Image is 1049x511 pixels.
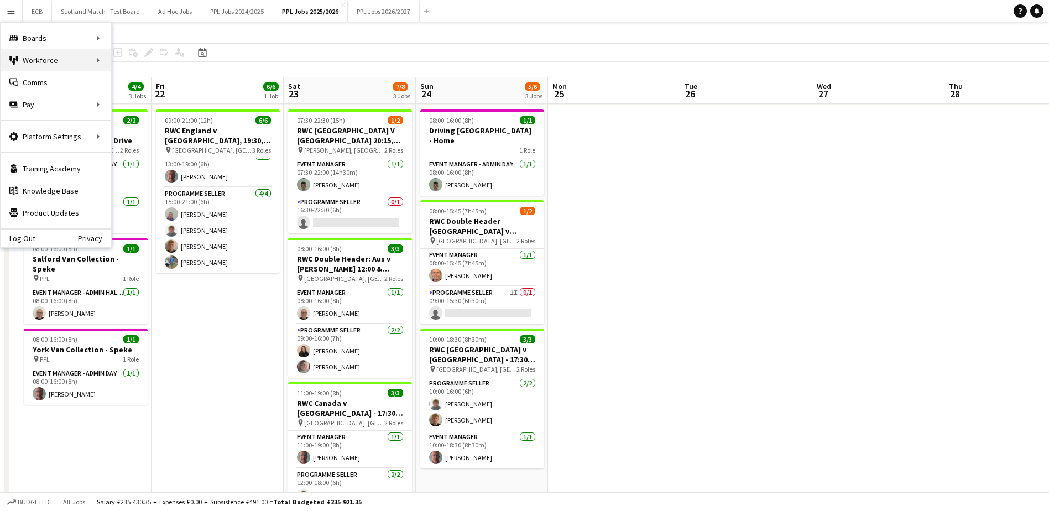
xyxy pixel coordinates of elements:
span: 3/3 [388,389,403,397]
app-card-role: Programme Seller0/116:30-22:30 (6h) [288,196,412,233]
span: 10:00-18:30 (8h30m) [429,335,487,343]
a: Privacy [78,234,111,243]
span: PPL [40,274,50,283]
div: 3 Jobs [129,92,146,100]
span: 24 [419,87,434,100]
app-job-card: 10:00-18:30 (8h30m)3/3RWC [GEOGRAPHIC_DATA] v [GEOGRAPHIC_DATA] - 17:30, [GEOGRAPHIC_DATA] [GEOGR... [420,328,544,468]
span: Tue [685,81,697,91]
span: Sat [288,81,300,91]
span: 1/1 [123,335,139,343]
span: 26 [683,87,697,100]
span: Sun [420,81,434,91]
span: 7/8 [393,82,408,91]
span: 2/2 [123,116,139,124]
span: 08:00-16:00 (8h) [33,244,77,253]
app-job-card: 08:00-16:00 (8h)1/1Driving [GEOGRAPHIC_DATA] - Home1 RoleEvent Manager - Admin Day1/108:00-16:00 ... [420,109,544,196]
app-job-card: 09:00-21:00 (12h)6/6RWC England v [GEOGRAPHIC_DATA], 19:30, [GEOGRAPHIC_DATA] [GEOGRAPHIC_DATA], ... [156,109,280,273]
app-card-role: Event Manager1/107:30-22:00 (14h30m)[PERSON_NAME] [288,158,412,196]
div: Workforce [1,49,111,71]
span: PPL [40,355,50,363]
h3: RWC [GEOGRAPHIC_DATA] v [GEOGRAPHIC_DATA] - 17:30, [GEOGRAPHIC_DATA] [420,345,544,364]
div: Platform Settings [1,126,111,148]
button: ECB [23,1,52,22]
app-card-role: Event Manager1/110:00-18:30 (8h30m)[PERSON_NAME] [420,431,544,468]
app-job-card: 08:00-16:00 (8h)1/1Salford Van Collection - Speke PPL1 RoleEvent Manager - Admin Half Day1/108:00... [24,238,148,324]
div: 3 Jobs [525,92,542,100]
button: PPL Jobs 2026/2027 [348,1,420,22]
div: Boards [1,27,111,49]
h3: RWC Double Header: Aus v [PERSON_NAME] 12:00 & [PERSON_NAME] v Wal 14:45 - [GEOGRAPHIC_DATA], [GE... [288,254,412,274]
h3: Salford Van Collection - Speke [24,254,148,274]
span: 08:00-16:00 (8h) [429,116,474,124]
span: 27 [815,87,831,100]
app-card-role: Event Manager1/111:00-19:00 (8h)[PERSON_NAME] [288,431,412,468]
div: 08:00-15:45 (7h45m)1/2RWC Double Header [GEOGRAPHIC_DATA] v [GEOGRAPHIC_DATA] 12:00 & [GEOGRAPHIC... [420,200,544,324]
app-card-role: Event Manager - Admin Half Day1/108:00-16:00 (8h)[PERSON_NAME] [24,286,148,324]
app-card-role: Programme Seller2/209:00-16:00 (7h)[PERSON_NAME][PERSON_NAME] [288,324,412,378]
span: 3/3 [520,335,535,343]
span: 1/2 [388,116,403,124]
button: Scotland Match - Test Board [52,1,149,22]
span: Wed [817,81,831,91]
span: 1 Role [123,355,139,363]
a: Comms [1,71,111,93]
span: 11:00-19:00 (8h) [297,389,342,397]
span: 3 Roles [252,146,271,154]
span: 2 Roles [120,146,139,154]
button: PPL Jobs 2024/2025 [201,1,273,22]
span: Mon [552,81,567,91]
h3: RWC England v [GEOGRAPHIC_DATA], 19:30, [GEOGRAPHIC_DATA] [156,126,280,145]
button: Ad Hoc Jobs [149,1,201,22]
h3: RWC Canada v [GEOGRAPHIC_DATA] - 17:30, [GEOGRAPHIC_DATA] [288,398,412,418]
span: 09:00-21:00 (12h) [165,116,213,124]
span: 1/1 [520,116,535,124]
app-card-role: Event Manager1/108:00-16:00 (8h)[PERSON_NAME] [288,286,412,324]
app-job-card: 07:30-22:30 (15h)1/2RWC [GEOGRAPHIC_DATA] V [GEOGRAPHIC_DATA] 20:15, [GEOGRAPHIC_DATA] [PERSON_NA... [288,109,412,233]
span: 25 [551,87,567,100]
div: 1 Job [264,92,278,100]
h3: RWC Double Header [GEOGRAPHIC_DATA] v [GEOGRAPHIC_DATA] 12:00 & [GEOGRAPHIC_DATA] v [GEOGRAPHIC_D... [420,216,544,236]
a: Knowledge Base [1,180,111,202]
span: 08:00-16:00 (8h) [297,244,342,253]
span: 08:00-16:00 (8h) [33,335,77,343]
span: 08:00-15:45 (7h45m) [429,207,487,215]
span: [GEOGRAPHIC_DATA], [GEOGRAPHIC_DATA] [172,146,252,154]
span: Budgeted [18,498,50,506]
span: 1 Role [123,274,139,283]
app-job-card: 08:00-16:00 (8h)3/3RWC Double Header: Aus v [PERSON_NAME] 12:00 & [PERSON_NAME] v Wal 14:45 - [GE... [288,238,412,378]
app-job-card: 08:00-16:00 (8h)1/1York Van Collection - Speke PPL1 RoleEvent Manager - Admin Day1/108:00-16:00 (... [24,328,148,405]
app-card-role: Programme Seller4/415:00-21:00 (6h)[PERSON_NAME][PERSON_NAME][PERSON_NAME][PERSON_NAME] [156,187,280,273]
span: All jobs [61,498,87,506]
button: Budgeted [6,496,51,508]
span: 1/1 [123,244,139,253]
app-card-role: Team Leader1/113:00-19:00 (6h)[PERSON_NAME] [156,150,280,187]
span: 6/6 [255,116,271,124]
app-card-role: Programme Seller1I0/109:00-15:30 (6h30m) [420,286,544,324]
h3: York Van Collection - Speke [24,345,148,354]
span: 2 Roles [516,237,535,245]
span: 28 [947,87,963,100]
div: 3 Jobs [393,92,410,100]
span: 4/4 [128,82,144,91]
span: Fri [156,81,165,91]
app-card-role: Event Manager - Admin Day1/108:00-16:00 (8h)[PERSON_NAME] [420,158,544,196]
span: 3/3 [388,244,403,253]
span: [GEOGRAPHIC_DATA], [GEOGRAPHIC_DATA] [436,237,516,245]
button: PPL Jobs 2025/2026 [273,1,348,22]
span: 2 Roles [384,419,403,427]
app-card-role: Event Manager - Admin Day1/108:00-16:00 (8h)[PERSON_NAME] [24,367,148,405]
span: 1 Role [519,146,535,154]
span: 2 Roles [384,274,403,283]
div: Salary £235 430.35 + Expenses £0.00 + Subsistence £491.00 = [97,498,362,506]
span: [GEOGRAPHIC_DATA], [GEOGRAPHIC_DATA] [436,365,516,373]
span: Thu [949,81,963,91]
app-card-role: Event Manager1/108:00-15:45 (7h45m)[PERSON_NAME] [420,249,544,286]
span: 5/6 [525,82,540,91]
